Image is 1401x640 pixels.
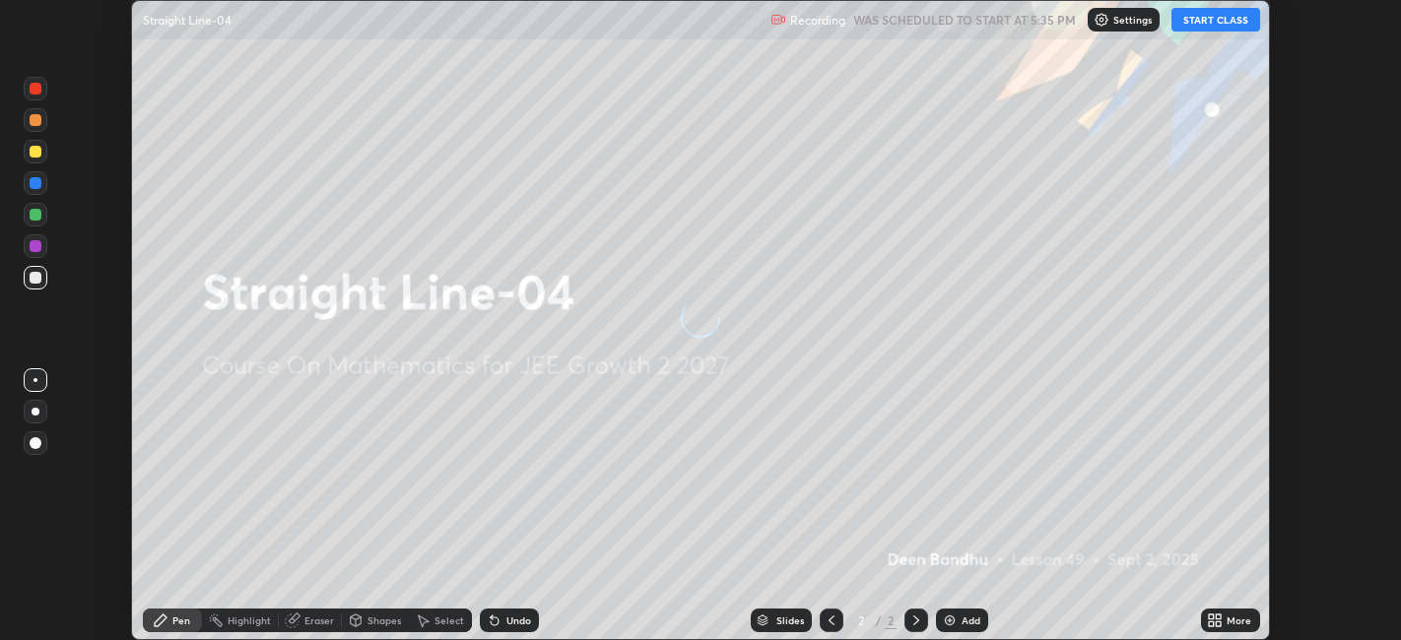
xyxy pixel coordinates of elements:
[434,615,464,625] div: Select
[851,614,871,626] div: 2
[875,614,881,626] div: /
[1113,15,1152,25] p: Settings
[1094,12,1109,28] img: class-settings-icons
[172,615,190,625] div: Pen
[1171,8,1260,32] button: START CLASS
[367,615,401,625] div: Shapes
[853,11,1076,29] h5: WAS SCHEDULED TO START AT 5:35 PM
[885,611,897,629] div: 2
[790,13,845,28] p: Recording
[143,12,232,28] p: Straight Line-04
[770,12,786,28] img: recording.375f2c34.svg
[1227,615,1251,625] div: More
[962,615,980,625] div: Add
[776,615,804,625] div: Slides
[304,615,334,625] div: Eraser
[942,612,958,628] img: add-slide-button
[506,615,531,625] div: Undo
[228,615,271,625] div: Highlight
